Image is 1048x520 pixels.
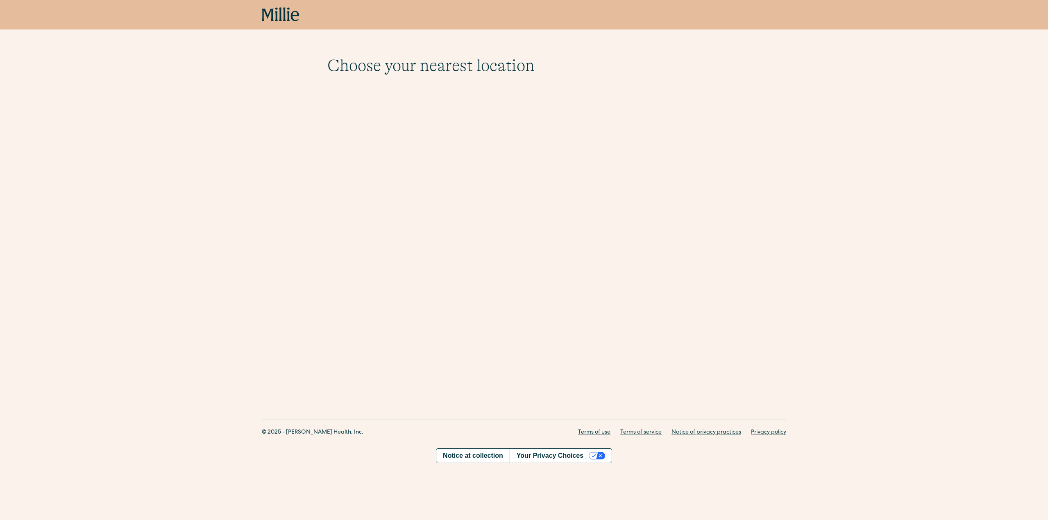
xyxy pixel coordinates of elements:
[436,449,510,463] a: Notice at collection
[327,56,721,75] h1: Choose your nearest location
[751,428,786,437] a: Privacy policy
[578,428,610,437] a: Terms of use
[620,428,662,437] a: Terms of service
[671,428,741,437] a: Notice of privacy practices
[262,428,363,437] div: © 2025 - [PERSON_NAME] Health, Inc.
[510,449,612,463] button: Your Privacy Choices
